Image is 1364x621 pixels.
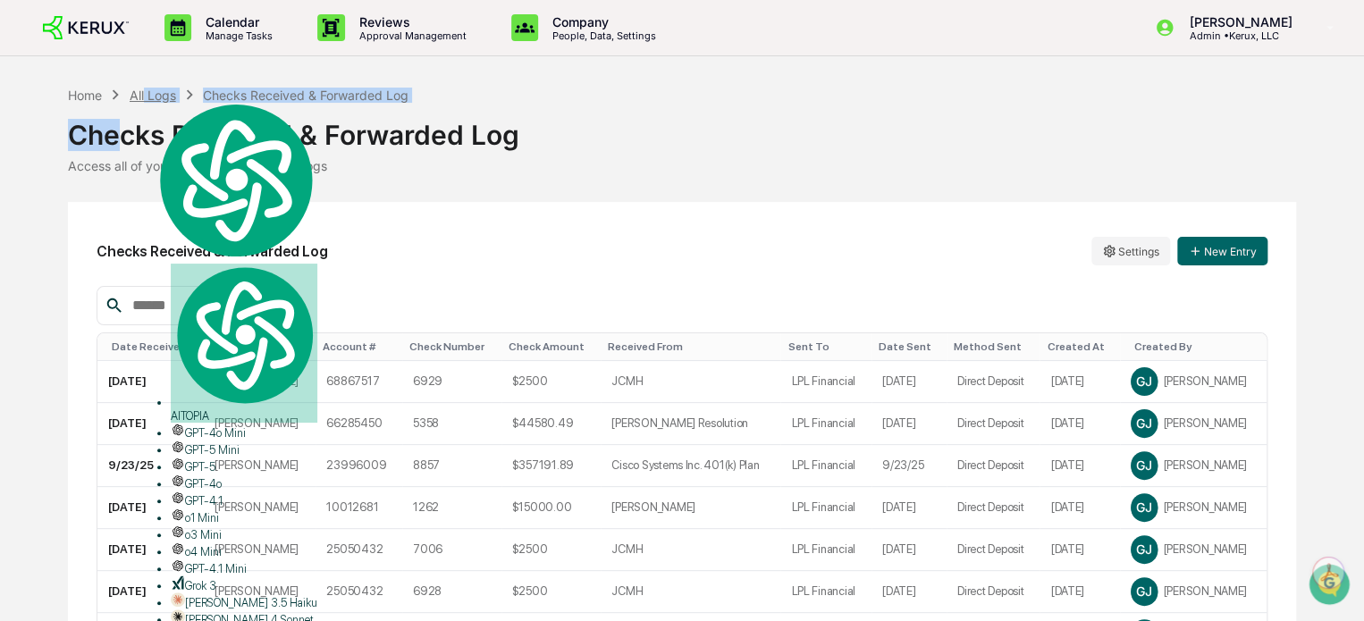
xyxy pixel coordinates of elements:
img: gpt-black.svg [171,423,185,437]
p: Company [538,14,665,29]
td: [DATE] [97,487,204,529]
td: [DATE] [1040,445,1119,487]
div: o4 Mini [171,541,317,558]
div: All Logs [130,88,176,103]
td: [DATE] [1040,361,1119,403]
div: GPT-4.1 [171,491,317,508]
td: LPL Financial [780,571,871,613]
div: Checks Received & Forwarded Log [68,105,1295,151]
div: 🗄️ [130,227,144,241]
td: [PERSON_NAME] [601,487,780,529]
div: AITOPIA [171,264,317,423]
div: Toggle SortBy [112,340,197,353]
td: $357191.89 [501,445,602,487]
td: 66285450 [316,403,402,445]
button: Start new chat [304,142,325,164]
td: [DATE] [97,403,204,445]
td: [DATE] [871,403,947,445]
td: LPL Financial [780,529,871,571]
td: $44580.49 [501,403,602,445]
td: 10012681 [316,487,402,529]
span: GJ [1136,373,1151,389]
td: [DATE] [871,487,947,529]
div: GPT-5 [171,457,317,474]
p: [PERSON_NAME] [1175,14,1301,29]
span: GJ [1136,415,1151,431]
td: 7006 [402,529,501,571]
div: GPT-4.1 Mini [171,558,317,575]
div: o3 Mini [171,524,317,541]
p: People, Data, Settings [538,29,665,42]
p: How can we help? [18,38,325,66]
button: Settings [1091,237,1170,265]
td: $2500 [501,571,602,613]
img: logo [43,16,129,40]
p: Reviews [345,14,476,29]
td: 9/23/25 [871,445,947,487]
div: [PERSON_NAME] [1131,452,1256,479]
td: $2500 [501,529,602,571]
p: Manage Tasks [191,29,282,42]
div: Grok 3 [171,575,317,592]
img: gpt-black.svg [171,524,185,539]
td: [DATE] [871,571,947,613]
td: [DATE] [97,361,204,403]
td: 8857 [402,445,501,487]
h2: Checks Received & Forwarded Log [97,243,328,260]
span: GJ [1136,541,1151,557]
img: gpt-black.svg [171,491,185,505]
div: We're available if you need us! [61,155,226,169]
p: Approval Management [345,29,476,42]
div: 🔎 [18,261,32,275]
p: Admin • Kerux, LLC [1175,29,1301,42]
img: 1746055101610-c473b297-6a78-478c-a979-82029cc54cd1 [18,137,50,169]
iframe: Open customer support [1307,562,1355,610]
div: [PERSON_NAME] [1131,410,1256,437]
td: Direct Deposit [947,487,1040,529]
td: [DATE] [1040,571,1119,613]
td: LPL Financial [780,361,871,403]
td: [DATE] [97,529,204,571]
div: GPT-4o [171,474,317,491]
td: 68867517 [316,361,402,403]
td: [DATE] [1040,403,1119,445]
span: GJ [1136,457,1151,473]
div: Home [68,88,102,103]
div: [PERSON_NAME] [1131,368,1256,395]
div: [PERSON_NAME] 3.5 Haiku [171,592,317,609]
td: $15000.00 [501,487,602,529]
td: [PERSON_NAME] Resolution [601,403,780,445]
img: gpt-black.svg [171,440,185,454]
a: 🖐️Preclearance [11,218,122,250]
div: GPT-4o Mini [171,423,317,440]
td: LPL Financial [780,403,871,445]
div: Toggle SortBy [954,340,1033,353]
td: JCMH [601,529,780,571]
img: logo.svg [153,100,317,260]
span: Preclearance [36,225,115,243]
td: LPL Financial [780,445,871,487]
td: 5358 [402,403,501,445]
td: JCMH [601,571,780,613]
div: 🖐️ [18,227,32,241]
img: gpt-black.svg [171,541,185,556]
div: Access all of your compliance reporting logs [68,158,1295,173]
td: 6929 [402,361,501,403]
td: JCMH [601,361,780,403]
td: Cisco Systems Inc. 401(k) Plan [601,445,780,487]
td: [DATE] [871,529,947,571]
img: gpt-black.svg [171,457,185,471]
td: [DATE] [1040,529,1119,571]
td: [DATE] [1040,487,1119,529]
span: Pylon [178,303,216,316]
div: [PERSON_NAME] [1131,536,1256,563]
div: Toggle SortBy [787,340,864,353]
div: Start new chat [61,137,293,155]
span: GJ [1136,499,1151,515]
td: [DATE] [871,361,947,403]
div: [PERSON_NAME] [1131,578,1256,605]
td: 25050432 [316,529,402,571]
button: New Entry [1177,237,1267,265]
img: claude-35-haiku.svg [171,592,185,607]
